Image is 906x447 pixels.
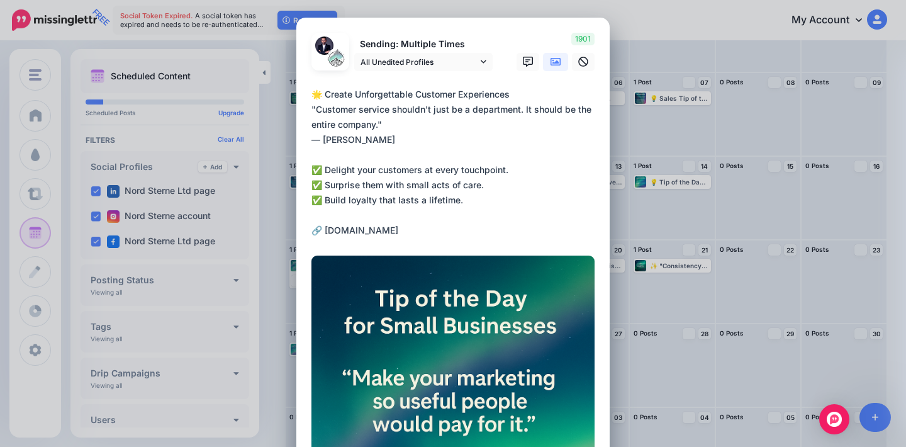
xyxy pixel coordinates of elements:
a: All Unedited Profiles [354,53,493,71]
div: 🌟 Create Unforgettable Customer Experiences "Customer service shouldn't just be a department. It ... [311,87,601,238]
span: 1901 [571,33,595,45]
span: All Unedited Profiles [361,55,478,69]
p: Sending: Multiple Times [354,37,493,52]
img: 1642849042723-75248.png [315,37,333,55]
div: Open Intercom Messenger [819,404,849,434]
img: 492711823_122215158740140815_1919012089289996530_n-bsa153654.jpg [327,48,345,67]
